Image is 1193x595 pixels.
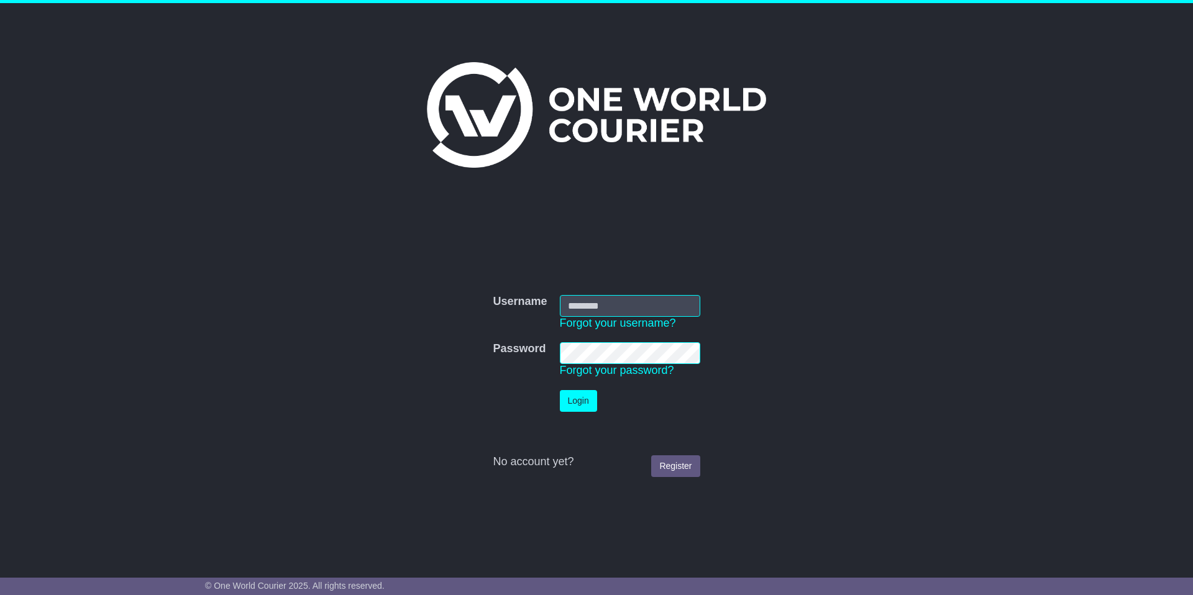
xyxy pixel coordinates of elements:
a: Register [651,455,700,477]
label: Username [493,295,547,309]
a: Forgot your username? [560,317,676,329]
div: No account yet? [493,455,700,469]
button: Login [560,390,597,412]
span: © One World Courier 2025. All rights reserved. [205,581,385,591]
label: Password [493,342,546,356]
img: One World [427,62,766,168]
a: Forgot your password? [560,364,674,376]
